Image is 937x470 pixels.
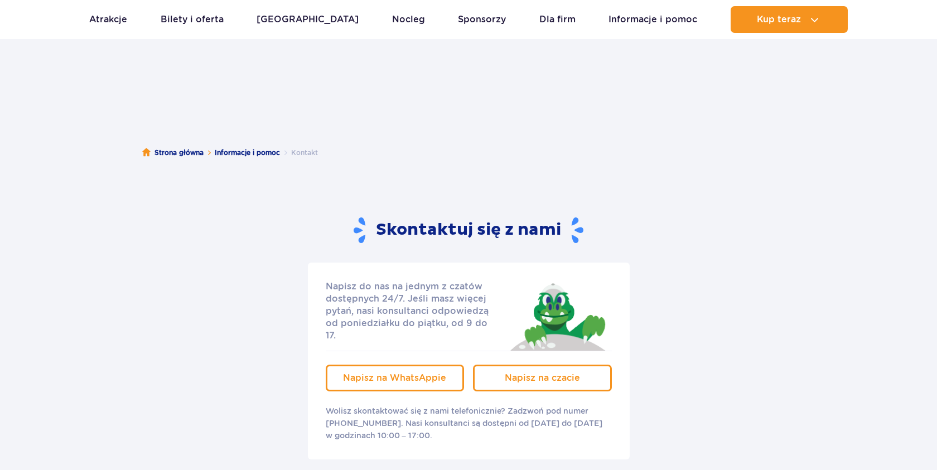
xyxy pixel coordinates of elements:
[458,6,506,33] a: Sponsorzy
[215,147,280,158] a: Informacje i pomoc
[343,372,446,383] span: Napisz na WhatsAppie
[503,280,612,351] img: Jay
[757,14,801,25] span: Kup teraz
[280,147,318,158] li: Kontakt
[142,147,204,158] a: Strona główna
[161,6,224,33] a: Bilety i oferta
[326,280,500,342] p: Napisz do nas na jednym z czatów dostępnych 24/7. Jeśli masz więcej pytań, nasi konsultanci odpow...
[608,6,697,33] a: Informacje i pomoc
[354,216,583,245] h2: Skontaktuj się z nami
[392,6,425,33] a: Nocleg
[89,6,127,33] a: Atrakcje
[326,365,465,391] a: Napisz na WhatsAppie
[326,405,612,442] p: Wolisz skontaktować się z nami telefonicznie? Zadzwoń pod numer [PHONE_NUMBER]. Nasi konsultanci ...
[539,6,576,33] a: Dla firm
[731,6,848,33] button: Kup teraz
[257,6,359,33] a: [GEOGRAPHIC_DATA]
[505,372,580,383] span: Napisz na czacie
[473,365,612,391] a: Napisz na czacie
